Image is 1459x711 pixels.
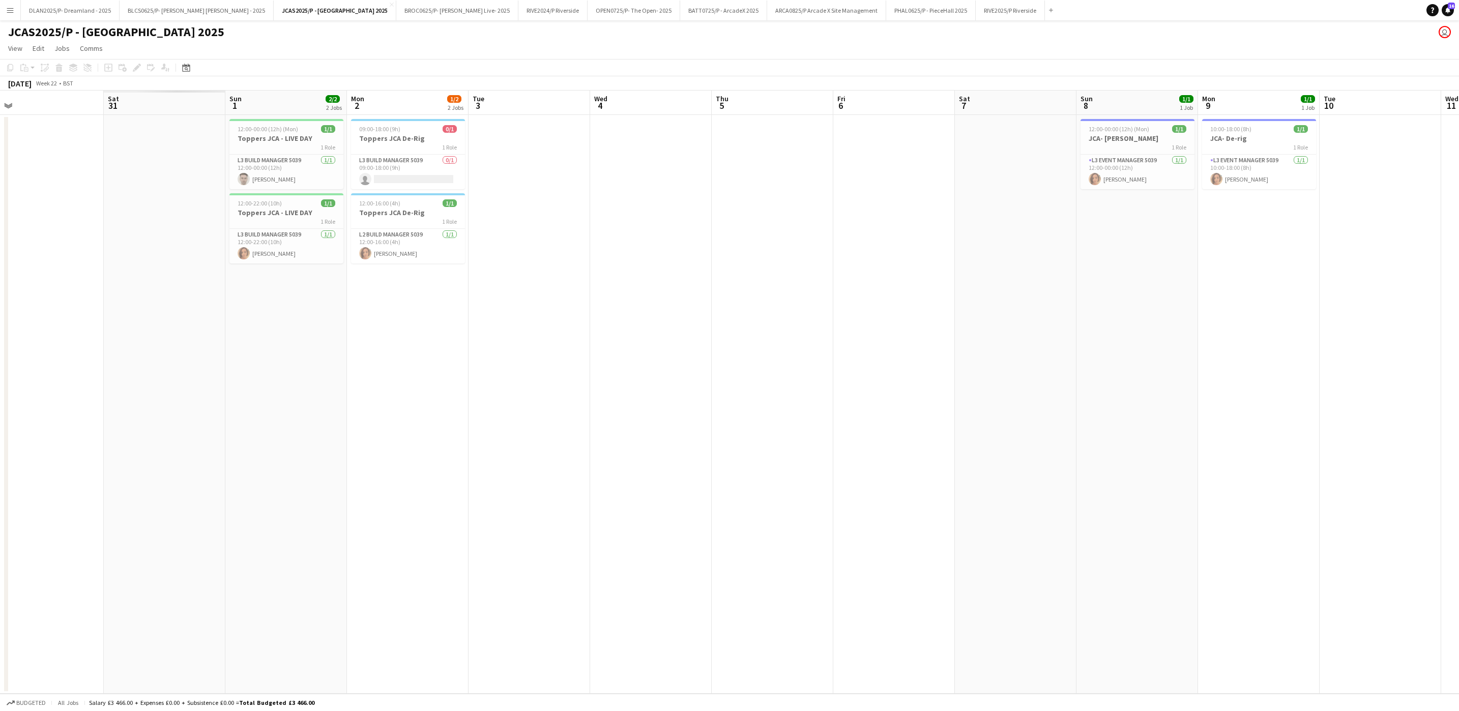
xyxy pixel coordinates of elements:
button: RIVE2025/P Riverside [976,1,1045,20]
a: Comms [76,42,107,55]
span: Jobs [54,44,70,53]
button: BLCS0625/P- [PERSON_NAME] [PERSON_NAME] - 2025 [120,1,274,20]
div: Salary £3 466.00 + Expenses £0.00 + Subsistence £0.00 = [89,699,314,706]
span: All jobs [56,699,80,706]
button: DLAN2025/P- Dreamland - 2025 [21,1,120,20]
button: BROC0625/P- [PERSON_NAME] Live- 2025 [396,1,518,20]
button: JCAS2025/P - [GEOGRAPHIC_DATA] 2025 [274,1,396,20]
button: BATT0725/P - ArcadeX 2025 [680,1,767,20]
button: RIVE2024/P Riverside [518,1,588,20]
button: ARCA0825/P Arcade X Site Management [767,1,886,20]
span: View [8,44,22,53]
span: Edit [33,44,44,53]
span: 16 [1448,3,1455,9]
a: View [4,42,26,55]
a: Edit [28,42,48,55]
button: Budgeted [5,697,47,708]
button: PHAL0625/P - PieceHall 2025 [886,1,976,20]
button: OPEN0725/P- The Open- 2025 [588,1,680,20]
span: Total Budgeted £3 466.00 [239,699,314,706]
h1: JCAS2025/P - [GEOGRAPHIC_DATA] 2025 [8,24,224,40]
div: BST [63,79,73,87]
a: 16 [1442,4,1454,16]
div: [DATE] [8,78,32,88]
span: Comms [80,44,103,53]
app-user-avatar: Natasha Kinsman [1439,26,1451,38]
a: Jobs [50,42,74,55]
span: Budgeted [16,699,46,706]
